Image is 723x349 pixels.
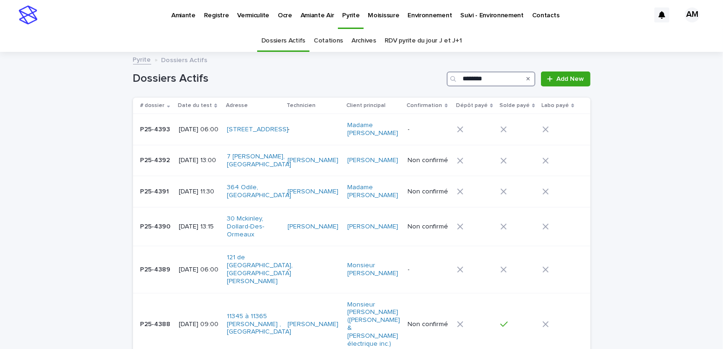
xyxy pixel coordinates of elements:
a: [PERSON_NAME] [347,223,398,231]
p: Confirmation [407,100,442,111]
p: Non confirmé [408,157,449,164]
p: Non confirmé [408,188,449,196]
h1: Dossiers Actifs [133,72,443,85]
a: 121 de [GEOGRAPHIC_DATA], [GEOGRAPHIC_DATA][PERSON_NAME] [227,254,293,285]
p: Non confirmé [408,321,449,328]
input: Search [447,71,535,86]
div: AM [685,7,700,22]
a: [PERSON_NAME] [288,321,338,328]
p: - [408,266,449,274]
p: [DATE] 13:15 [179,223,219,231]
p: Dossiers Actifs [161,54,208,64]
a: 364 Odile, [GEOGRAPHIC_DATA] [227,184,291,199]
p: P25-4392 [140,155,172,164]
a: Pyrite [133,54,151,64]
p: [DATE] 09:00 [179,321,219,328]
p: Dépôt payé [456,100,488,111]
a: 30 Mckinley, Dollard-Des-Ormeaux [227,215,279,238]
p: - [288,266,339,274]
a: Monsieur [PERSON_NAME] ([PERSON_NAME] & [PERSON_NAME] électrique inc.) [347,301,400,348]
p: - [408,126,449,134]
p: P25-4389 [140,264,173,274]
p: [DATE] 11:30 [179,188,219,196]
a: [STREET_ADDRESS] [227,126,288,134]
a: Monsieur [PERSON_NAME] [347,262,399,278]
p: Non confirmé [408,223,449,231]
p: P25-4390 [140,221,173,231]
p: P25-4388 [140,319,173,328]
a: [PERSON_NAME] [288,223,338,231]
tr: P25-4390P25-4390 [DATE] 13:1530 Mckinley, Dollard-Des-Ormeaux [PERSON_NAME] [PERSON_NAME] Non con... [133,207,590,246]
p: [DATE] 06:00 [179,266,219,274]
img: stacker-logo-s-only.png [19,6,37,24]
tr: P25-4391P25-4391 [DATE] 11:30364 Odile, [GEOGRAPHIC_DATA] [PERSON_NAME] Madame [PERSON_NAME] Non ... [133,176,590,207]
a: Madame [PERSON_NAME] [347,121,399,137]
p: # dossier [140,100,165,111]
a: Archives [351,30,376,52]
p: P25-4393 [140,124,172,134]
tr: P25-4389P25-4389 [DATE] 06:00121 de [GEOGRAPHIC_DATA], [GEOGRAPHIC_DATA][PERSON_NAME] -Monsieur [... [133,246,590,293]
a: 11345 à 11365 [PERSON_NAME] , [GEOGRAPHIC_DATA] [227,313,291,336]
a: Add New [541,71,590,86]
p: P25-4391 [140,186,171,196]
p: [DATE] 06:00 [179,126,219,134]
p: Client principal [346,100,386,111]
tr: P25-4393P25-4393 [DATE] 06:00[STREET_ADDRESS] -Madame [PERSON_NAME] - [133,114,590,145]
p: [DATE] 13:00 [179,157,219,164]
p: Adresse [226,100,248,111]
a: Madame [PERSON_NAME] [347,184,399,199]
p: Solde payé [499,100,530,111]
span: Add New [557,76,584,82]
p: Labo payé [541,100,569,111]
a: [PERSON_NAME] [288,157,338,164]
a: RDV pyrite du jour J et J+1 [385,30,462,52]
tr: P25-4392P25-4392 [DATE] 13:007 [PERSON_NAME], [GEOGRAPHIC_DATA] [PERSON_NAME] [PERSON_NAME] Non c... [133,145,590,176]
a: 7 [PERSON_NAME], [GEOGRAPHIC_DATA] [227,153,291,169]
p: - [288,126,339,134]
a: [PERSON_NAME] [347,157,398,164]
a: [PERSON_NAME] [288,188,338,196]
a: Cotations [314,30,343,52]
p: Date du test [178,100,212,111]
a: Dossiers Actifs [261,30,305,52]
p: Technicien [287,100,316,111]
